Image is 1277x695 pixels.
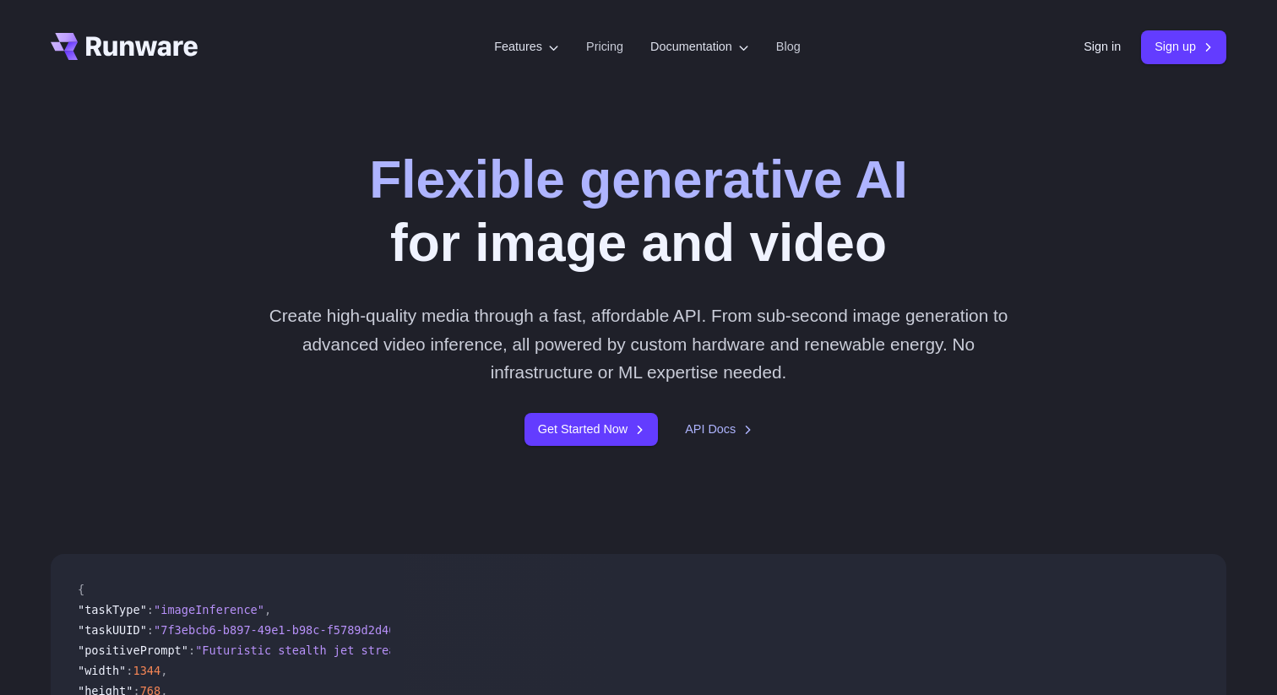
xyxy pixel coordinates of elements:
[524,413,658,446] a: Get Started Now
[685,420,753,439] a: API Docs
[78,623,147,637] span: "taskUUID"
[369,149,908,274] h1: for image and video
[650,37,749,57] label: Documentation
[1141,30,1226,63] a: Sign up
[369,150,908,209] strong: Flexible generative AI
[147,603,154,616] span: :
[1084,37,1121,57] a: Sign in
[776,37,801,57] a: Blog
[154,603,264,616] span: "imageInference"
[263,301,1015,386] p: Create high-quality media through a fast, affordable API. From sub-second image generation to adv...
[51,33,198,60] a: Go to /
[264,603,271,616] span: ,
[494,37,559,57] label: Features
[78,664,126,677] span: "width"
[586,37,623,57] a: Pricing
[154,623,416,637] span: "7f3ebcb6-b897-49e1-b98c-f5789d2d40d7"
[147,623,154,637] span: :
[126,664,133,677] span: :
[188,643,195,657] span: :
[78,603,147,616] span: "taskType"
[78,583,84,596] span: {
[133,664,160,677] span: 1344
[78,643,188,657] span: "positivePrompt"
[195,643,824,657] span: "Futuristic stealth jet streaking through a neon-lit cityscape with glowing purple exhaust"
[160,664,167,677] span: ,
